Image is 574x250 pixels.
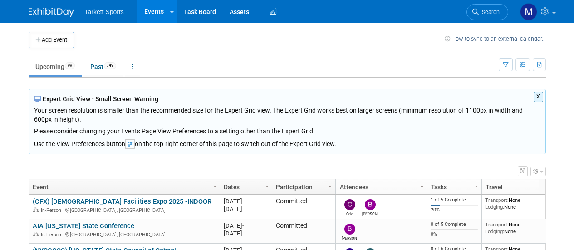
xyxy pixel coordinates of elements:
span: - [242,198,244,205]
span: Transport: [485,197,509,203]
a: Attendees [340,179,421,195]
a: Upcoming99 [29,58,82,75]
span: Lodging: [485,228,504,235]
img: In-Person Event [33,232,39,236]
div: Your screen resolution is smaller than the recommended size for the Expert Grid view. The Expert ... [34,103,540,136]
img: In-Person Event [33,207,39,212]
div: [DATE] [224,205,268,213]
a: Column Settings [325,179,335,193]
span: 99 [65,62,75,69]
a: Dates [224,179,266,195]
img: Mathieu Martel [520,3,537,20]
span: Transport: [485,221,509,228]
img: Cale Hayes [344,199,355,210]
a: Event [33,179,214,195]
a: Tasks [431,179,476,195]
div: 1 of 5 Complete [431,197,478,203]
button: X [534,92,543,102]
span: - [242,222,244,229]
td: Committed [272,195,335,219]
div: [GEOGRAPHIC_DATA], [GEOGRAPHIC_DATA] [33,206,216,214]
img: Brad Wallace [365,199,376,210]
span: Lodging: [485,204,504,210]
span: Column Settings [263,183,270,190]
a: AIA [US_STATE] State Conference [33,222,134,230]
div: Bernie Mulvaney [342,235,358,240]
div: Please consider changing your Events Page View Preferences to a setting other than the Expert Grid. [34,124,540,136]
div: [GEOGRAPHIC_DATA], [GEOGRAPHIC_DATA] [33,230,216,238]
div: 20% [431,207,478,213]
a: Past749 [83,58,123,75]
span: 749 [104,62,116,69]
div: Cale Hayes [342,210,358,216]
div: [DATE] [224,197,268,205]
div: None None [485,197,550,210]
span: In-Person [41,207,64,213]
div: Expert Grid View - Small Screen Warning [34,94,540,103]
a: (CFX) [DEMOGRAPHIC_DATA] Facilities Expo 2025 -INDOOR [33,197,211,206]
span: Column Settings [327,183,334,190]
div: Use the View Preferences button on the top-right corner of this page to switch out of the Expert ... [34,136,540,149]
span: Search [479,9,500,15]
a: Search [466,4,508,20]
a: Column Settings [262,179,272,193]
td: Committed [272,219,335,244]
span: Column Settings [473,183,480,190]
div: 0% [431,231,478,238]
button: Add Event [29,32,74,48]
span: Column Settings [211,183,218,190]
a: Participation [276,179,329,195]
span: In-Person [41,232,64,238]
div: 0 of 5 Complete [431,221,478,228]
span: Column Settings [418,183,426,190]
a: How to sync to an external calendar... [445,35,546,42]
a: Column Settings [471,179,481,193]
img: Bernie Mulvaney [344,224,355,235]
div: None None [485,221,550,235]
a: Column Settings [210,179,220,193]
div: [DATE] [224,230,268,237]
img: ExhibitDay [29,8,74,17]
a: Travel [486,179,548,195]
div: Brad Wallace [362,210,378,216]
span: Tarkett Sports [85,8,124,15]
a: Column Settings [417,179,427,193]
div: [DATE] [224,222,268,230]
